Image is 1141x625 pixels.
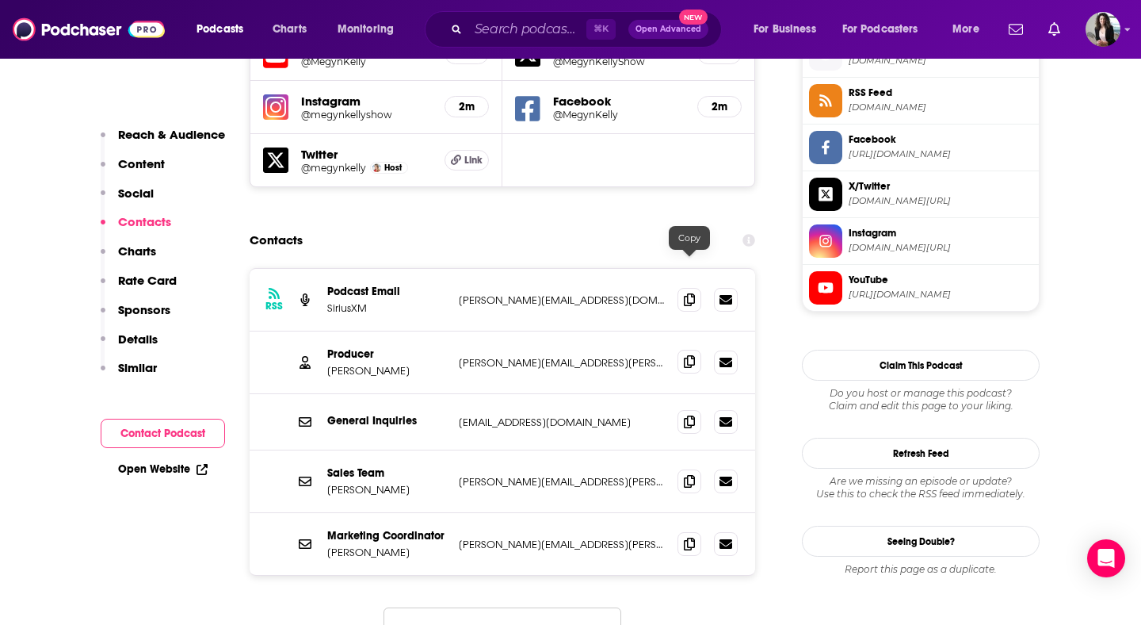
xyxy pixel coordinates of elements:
p: [PERSON_NAME] [327,483,446,497]
span: For Podcasters [842,18,918,40]
a: Show notifications dropdown [1042,16,1067,43]
button: Claim This Podcast [802,350,1040,381]
p: [EMAIL_ADDRESS][DOMAIN_NAME] [459,416,665,429]
p: SiriusXM [327,301,446,315]
a: Link [445,150,489,171]
h5: Twitter [301,147,432,162]
img: Podchaser - Follow, Share and Rate Podcasts [13,14,165,44]
div: Search podcasts, credits, & more... [440,11,737,48]
p: Contacts [118,214,171,229]
h5: 2m [458,100,475,113]
h2: Contacts [250,225,303,255]
span: https://www.facebook.com/MegynKelly [849,148,1032,160]
a: Facebook[URL][DOMAIN_NAME] [809,131,1032,164]
span: Instagram [849,226,1032,240]
span: Open Advanced [635,25,701,33]
span: feeds.megaphone.fm [849,102,1032,113]
button: open menu [742,17,836,42]
p: Similar [118,360,157,375]
span: RSS Feed [849,86,1032,100]
h5: 2m [711,100,728,113]
p: Marketing Coordinator [327,529,446,543]
h5: Instagram [301,94,432,109]
button: Content [101,156,165,186]
span: twitter.com/MegynKellyShow [849,195,1032,207]
button: Reach & Audience [101,127,225,156]
button: Rate Card [101,273,177,302]
div: Copy [669,226,710,250]
span: instagram.com/megynkellyshow [849,242,1032,254]
span: Facebook [849,132,1032,147]
p: Details [118,332,158,347]
button: open menu [941,17,999,42]
a: @megynkelly [301,162,366,174]
p: [PERSON_NAME][EMAIL_ADDRESS][PERSON_NAME][DOMAIN_NAME] [459,356,665,370]
span: Do you host or manage this podcast? [802,387,1040,400]
button: Contacts [101,214,171,243]
button: open menu [832,17,941,42]
img: Megyn Kelly [372,163,381,172]
p: [PERSON_NAME] [327,364,446,378]
p: Rate Card [118,273,177,288]
span: For Business [754,18,816,40]
a: @MegynKelly [553,109,685,121]
span: More [952,18,979,40]
input: Search podcasts, credits, & more... [468,17,586,42]
span: Host [384,163,402,173]
span: YouTube [849,273,1032,287]
button: Social [101,186,154,215]
span: Charts [273,18,307,40]
p: [PERSON_NAME][EMAIL_ADDRESS][PERSON_NAME][DOMAIN_NAME] [459,538,665,551]
a: Seeing Double? [802,526,1040,557]
button: Contact Podcast [101,419,225,448]
span: ⌘ K [586,19,616,40]
button: Refresh Feed [802,438,1040,469]
p: Content [118,156,165,171]
span: siriusxm.com [849,55,1032,67]
button: open menu [185,17,264,42]
button: Charts [101,243,156,273]
p: Podcast Email [327,285,446,298]
button: open menu [326,17,414,42]
p: [PERSON_NAME][EMAIL_ADDRESS][DOMAIN_NAME] [459,293,665,307]
p: General Inquiries [327,414,446,428]
h5: Facebook [553,94,685,109]
span: Monitoring [338,18,394,40]
span: https://www.youtube.com/@MegynKelly [849,289,1032,301]
div: Are we missing an episode or update? Use this to check the RSS feed immediately. [802,475,1040,500]
button: Details [101,332,158,361]
a: X/Twitter[DOMAIN_NAME][URL] [809,178,1032,211]
p: Social [118,186,154,201]
a: @MegynKellyShow [553,56,685,67]
p: [PERSON_NAME] [327,546,446,559]
p: [PERSON_NAME][EMAIL_ADDRESS][PERSON_NAME][DOMAIN_NAME] [459,475,665,489]
span: Link [464,154,483,167]
h3: RSS [265,300,283,312]
p: Reach & Audience [118,127,225,142]
p: Sales Team [327,466,446,480]
p: Charts [118,243,156,259]
div: Open Intercom Messenger [1087,539,1125,577]
div: Report this page as a duplicate. [802,563,1040,576]
button: Open AdvancedNew [628,20,708,39]
a: YouTube[URL][DOMAIN_NAME] [809,271,1032,305]
p: Sponsors [118,302,170,317]
button: Show profile menu [1086,12,1120,47]
span: X/Twitter [849,179,1032,194]
a: @megynkellyshow [301,109,432,121]
a: RSS Feed[DOMAIN_NAME] [809,84,1032,117]
span: New [679,10,708,25]
span: Podcasts [197,18,243,40]
a: @MegynKelly [301,56,432,67]
button: Similar [101,360,157,389]
img: User Profile [1086,12,1120,47]
button: Sponsors [101,302,170,332]
div: Claim and edit this page to your liking. [802,387,1040,412]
